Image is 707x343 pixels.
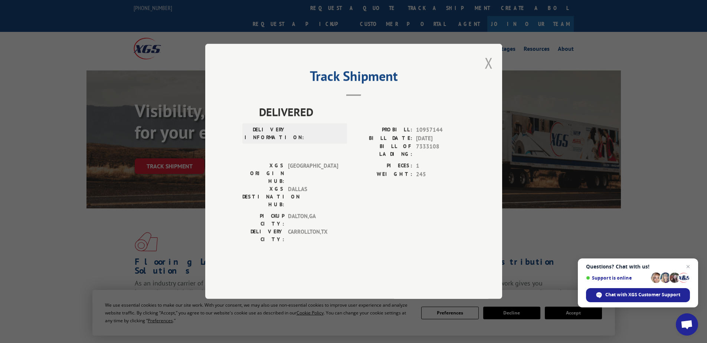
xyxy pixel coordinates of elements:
[605,291,680,298] span: Chat with XGS Customer Support
[586,275,648,281] span: Support is online
[354,143,412,158] label: BILL OF LADING:
[416,143,465,158] span: 7333108
[416,126,465,135] span: 10957144
[242,212,284,228] label: PICKUP CITY:
[485,53,493,73] button: Close modal
[416,170,465,179] span: 245
[586,288,690,302] div: Chat with XGS Customer Support
[354,126,412,135] label: PROBILL:
[354,162,412,171] label: PIECES:
[242,185,284,209] label: XGS DESTINATION HUB:
[245,126,287,142] label: DELIVERY INFORMATION:
[242,71,465,85] h2: Track Shipment
[288,185,338,209] span: DALLAS
[242,228,284,244] label: DELIVERY CITY:
[416,162,465,171] span: 1
[586,264,690,270] span: Questions? Chat with us!
[288,162,338,185] span: [GEOGRAPHIC_DATA]
[676,313,698,336] div: Open chat
[684,262,693,271] span: Close chat
[242,162,284,185] label: XGS ORIGIN HUB:
[416,134,465,143] span: [DATE]
[259,104,465,121] span: DELIVERED
[288,212,338,228] span: DALTON , GA
[288,228,338,244] span: CARROLLTON , TX
[354,170,412,179] label: WEIGHT:
[354,134,412,143] label: BILL DATE:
